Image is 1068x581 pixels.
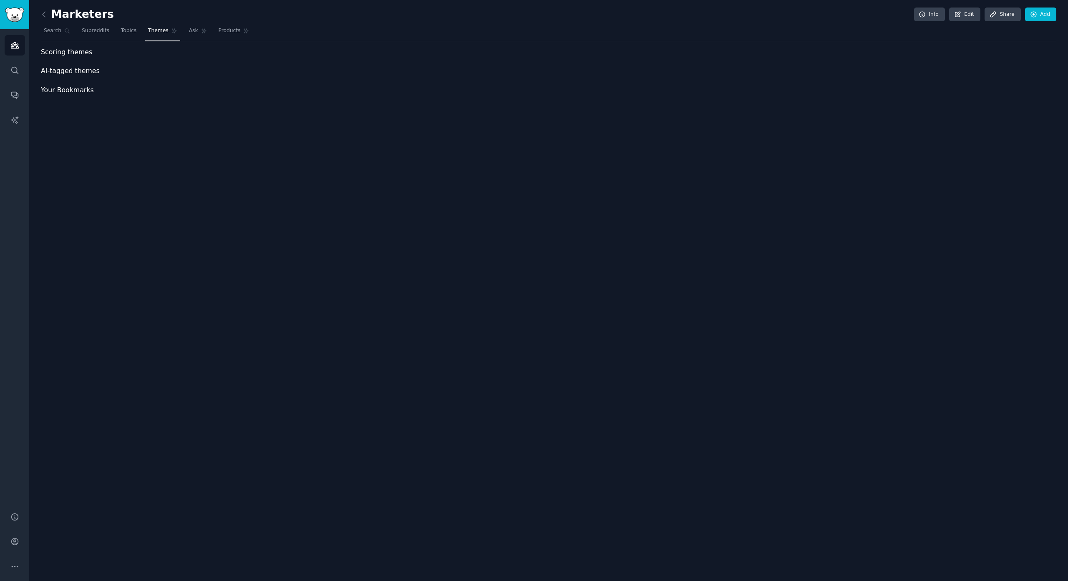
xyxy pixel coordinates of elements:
span: Scoring themes [41,47,92,58]
span: Subreddits [82,27,109,35]
a: Add [1025,8,1056,22]
span: Ask [189,27,198,35]
span: AI-tagged themes [41,66,100,76]
a: Info [914,8,945,22]
a: Products [216,24,252,41]
a: Subreddits [79,24,112,41]
span: Search [44,27,61,35]
span: Your Bookmarks [41,85,94,96]
a: Ask [186,24,210,41]
a: Themes [145,24,180,41]
a: Edit [949,8,980,22]
span: Products [219,27,241,35]
span: Themes [148,27,169,35]
a: Search [41,24,73,41]
h2: Marketers [41,8,114,21]
a: Topics [118,24,139,41]
a: Share [985,8,1020,22]
img: GummySearch logo [5,8,24,22]
span: Topics [121,27,136,35]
